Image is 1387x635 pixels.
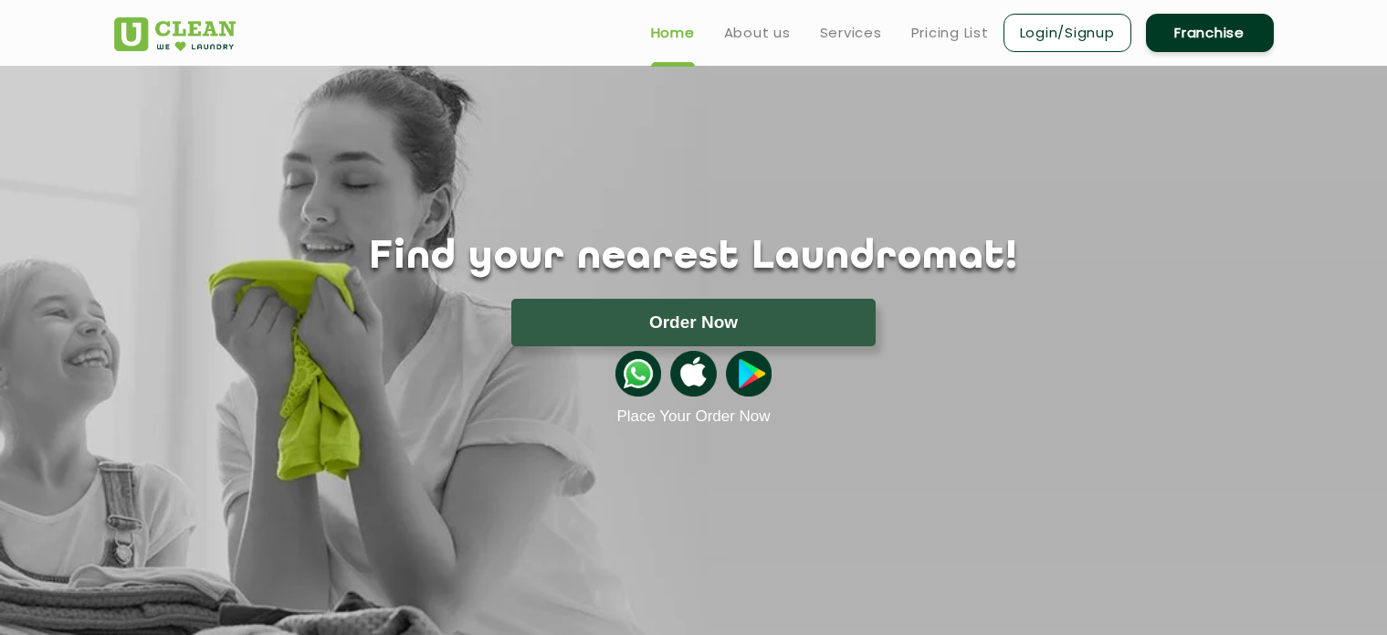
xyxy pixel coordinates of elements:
a: Login/Signup [1003,14,1131,52]
img: whatsappicon.png [615,351,661,397]
a: Place Your Order Now [616,407,770,426]
a: About us [724,22,791,44]
img: playstoreicon.png [726,351,772,397]
h1: Find your nearest Laundromat! [100,235,1287,280]
img: UClean Laundry and Dry Cleaning [114,17,236,51]
img: apple-icon.png [670,351,716,397]
button: Order Now [511,299,876,346]
a: Home [651,22,695,44]
a: Franchise [1146,14,1274,52]
a: Services [820,22,882,44]
a: Pricing List [911,22,989,44]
